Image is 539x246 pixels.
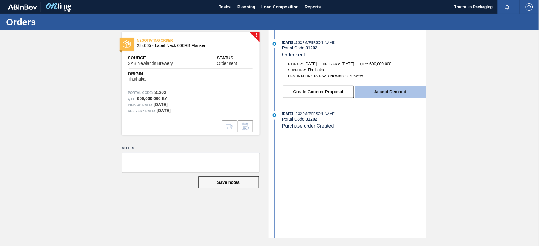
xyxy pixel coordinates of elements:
[370,62,392,66] span: 600,000.000
[222,120,237,132] div: Go to Load Composition
[323,62,340,66] span: Delivery:
[282,112,293,115] span: [DATE]
[526,3,533,11] img: Logout
[307,112,336,115] span: : [PERSON_NAME]
[342,62,354,66] span: [DATE]
[123,40,131,48] img: status
[306,117,318,121] strong: 31202
[128,61,173,66] span: SAB Newlands Brewery
[307,41,336,44] span: : [PERSON_NAME]
[128,102,152,108] span: Pick up Date:
[293,112,307,115] span: - 12:32 PM
[128,108,155,114] span: Delivery Date:
[6,18,114,25] h1: Orders
[498,3,517,11] button: Notifications
[157,108,171,113] strong: [DATE]
[288,62,303,66] span: Pick up:
[282,45,426,50] div: Portal Code:
[355,86,426,98] button: Accept Demand
[128,71,161,77] span: Origin
[313,74,363,78] span: 1SJ-SAB Newlands Brewery
[137,43,247,48] span: 284665 - Label Neck 660RB Flanker
[288,68,306,72] span: Supplier:
[308,68,324,72] span: Thuthuka
[282,52,305,57] span: Order sent
[218,3,231,11] span: Tasks
[305,62,317,66] span: [DATE]
[288,74,312,78] span: Destination:
[273,113,276,117] img: atual
[198,176,259,188] button: Save notes
[282,117,426,121] div: Portal Code:
[217,61,237,66] span: Order sent
[283,86,354,98] button: Create Counter Proposal
[282,41,293,44] span: [DATE]
[282,123,334,128] span: Purchase order Created
[128,96,136,102] span: Qty :
[217,55,253,61] span: Status
[360,62,368,66] span: Qty:
[261,3,299,11] span: Load Composition
[128,90,153,96] span: Portal Code:
[122,144,260,153] label: Notes
[273,42,276,46] img: atual
[137,37,222,43] span: NEGOTIATING ORDER
[137,96,168,101] strong: 600,000.000 EA
[238,120,253,132] div: Inform order change
[305,3,321,11] span: Reports
[128,55,191,61] span: Source
[237,3,255,11] span: Planning
[154,102,168,107] strong: [DATE]
[306,45,318,50] strong: 31202
[154,90,166,95] strong: 31202
[8,4,37,10] img: TNhmsLtSVTkK8tSr43FrP2fwEKptu5GPRR3wAAAABJRU5ErkJggg==
[293,41,307,44] span: - 12:32 PM
[128,77,146,81] span: Thuthuka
